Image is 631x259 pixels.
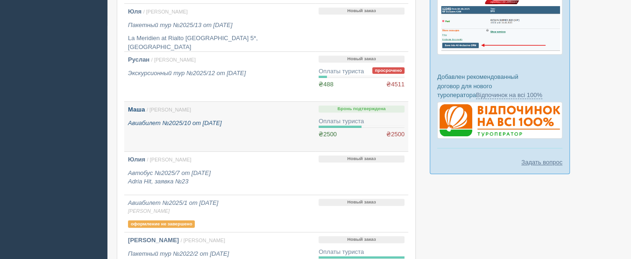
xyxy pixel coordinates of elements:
[319,131,337,138] span: ₴2500
[147,157,191,162] span: / [PERSON_NAME]
[128,21,232,28] i: Пакетный тур №2025/13 от [DATE]
[128,250,229,257] i: Пакетный тур №2022/2 от [DATE]
[128,237,179,244] b: [PERSON_NAME]
[319,81,333,88] span: ₴488
[319,155,404,162] p: Новый заказ
[128,34,311,51] p: La Meridien аt Rialto [GEOGRAPHIC_DATA] 5*, [GEOGRAPHIC_DATA]
[128,220,195,228] p: оформление не завершено
[319,56,404,63] p: Новый заказ
[128,106,145,113] b: Маша
[437,102,562,139] img: %D0%B4%D0%BE%D0%B3%D0%BE%D0%B2%D1%96%D1%80-%D0%B2%D1%96%D0%B4%D0%BF%D0%BE%D1%87%D0%B8%D0%BD%D0%BE...
[437,72,562,99] p: Добавлен рекомендованный договор для нового туроператора
[128,208,311,215] span: [PERSON_NAME]
[128,199,311,215] i: Авиабилет №2025/1 от [DATE]
[319,105,404,112] p: Бронь подтверждена
[386,80,404,89] span: ₴4511
[128,169,211,185] i: Автобус №2025/7 от [DATE] Adria Hit, заявка №23
[151,57,196,63] span: / [PERSON_NAME]
[124,195,315,232] a: Авиабилет №2025/1 от [DATE] [PERSON_NAME] оформление не завершено
[128,56,149,63] b: Руслан
[319,248,404,257] div: Оплаты туриста
[319,117,404,126] div: Оплаты туриста
[128,70,246,77] i: Экскурсионный тур №2025/12 от [DATE]
[319,236,404,243] p: Новый заказ
[521,158,562,167] a: Задать вопрос
[124,152,315,195] a: Юлия / [PERSON_NAME] Автобус №2025/7 от [DATE]Adria Hit, заявка №23
[319,199,404,206] p: Новый заказ
[124,52,315,101] a: Руслан / [PERSON_NAME] Экскурсионный тур №2025/12 от [DATE]
[372,67,404,74] span: просрочено
[147,107,191,112] span: / [PERSON_NAME]
[319,7,404,14] p: Новый заказ
[143,9,188,14] span: / [PERSON_NAME]
[319,67,404,76] div: Оплаты туриста
[128,156,145,163] b: Юлия
[124,102,315,151] a: Маша / [PERSON_NAME] Авиабилет №2025/10 от [DATE]
[128,119,222,126] i: Авиабилет №2025/10 от [DATE]
[476,91,542,99] a: Відпочинок на всі 100%
[128,8,142,15] b: Юля
[124,4,315,51] a: Юля / [PERSON_NAME] Пакетный тур №2025/13 от [DATE] La Meridien аt Rialto [GEOGRAPHIC_DATA] 5*, [...
[386,130,404,139] span: ₴2500
[181,238,225,243] span: / [PERSON_NAME]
